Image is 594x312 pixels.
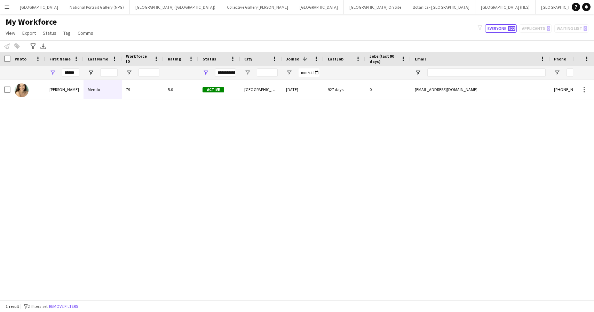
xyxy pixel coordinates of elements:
div: 927 days [324,80,365,99]
button: Open Filter Menu [49,69,56,76]
span: Comms [78,30,93,36]
span: Email [415,56,426,61]
div: [PERSON_NAME] [45,80,84,99]
div: [GEOGRAPHIC_DATA] [240,80,282,99]
div: 5.0 [164,80,198,99]
button: Remove filters [48,303,79,310]
button: Botanics - [GEOGRAPHIC_DATA] [407,0,475,14]
span: Rating [168,56,181,61]
span: Status [43,30,56,36]
button: [GEOGRAPHIC_DATA] (HES) [475,0,536,14]
input: City Filter Input [257,68,278,77]
button: Open Filter Menu [554,69,560,76]
span: 822 [508,26,515,31]
a: Tag [61,28,73,38]
span: Last Name [88,56,108,61]
div: [EMAIL_ADDRESS][DOMAIN_NAME] [411,80,550,99]
span: View [6,30,15,36]
a: View [3,28,18,38]
span: Phone [554,56,566,61]
button: [GEOGRAPHIC_DATA] ([GEOGRAPHIC_DATA]) [130,0,221,14]
button: Open Filter Menu [415,69,421,76]
button: National Portrait Gallery (NPG) [64,0,130,14]
span: Jobs (last 90 days) [370,54,398,64]
button: Open Filter Menu [244,69,251,76]
a: Comms [75,28,96,38]
button: Open Filter Menu [126,69,132,76]
img: Francisca Mendo [15,83,29,97]
span: Workforce ID [126,54,151,64]
span: Joined [286,56,300,61]
span: Tag [63,30,71,36]
span: 2 filters set [28,304,48,309]
button: Open Filter Menu [88,69,94,76]
input: Last Name Filter Input [100,68,118,77]
button: Collective Gallery [PERSON_NAME] [221,0,294,14]
a: Status [40,28,59,38]
input: First Name Filter Input [62,68,79,77]
div: Mendo [84,80,122,99]
span: Active [203,87,224,92]
button: [GEOGRAPHIC_DATA] On Site [344,0,407,14]
button: [GEOGRAPHIC_DATA] [14,0,64,14]
span: Photo [15,56,26,61]
input: Joined Filter Input [299,68,319,77]
input: Workforce ID Filter Input [138,68,159,77]
div: [DATE] [282,80,324,99]
app-action-btn: Advanced filters [29,42,37,50]
span: Status [203,56,216,61]
span: City [244,56,252,61]
span: My Workforce [6,17,57,27]
button: Open Filter Menu [203,69,209,76]
span: Last job [328,56,343,61]
a: Export [19,28,39,38]
button: [GEOGRAPHIC_DATA] [294,0,344,14]
div: 79 [122,80,164,99]
div: 0 [365,80,411,99]
app-action-btn: Export XLSX [39,42,47,50]
button: Open Filter Menu [286,69,292,76]
span: Export [22,30,36,36]
span: First Name [49,56,71,61]
button: Everyone822 [485,24,517,33]
input: Email Filter Input [427,68,546,77]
